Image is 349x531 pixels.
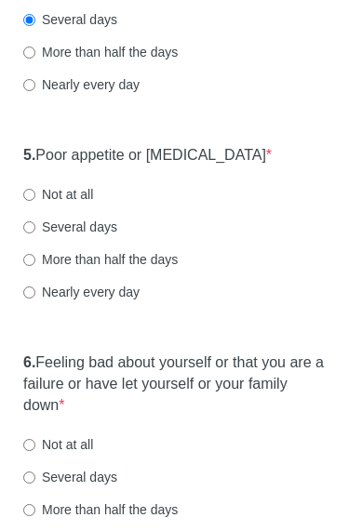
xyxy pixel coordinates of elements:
[23,255,35,267] input: More than half the days
[23,76,140,95] label: Nearly every day
[23,440,35,452] input: Not at all
[23,353,326,418] label: Feeling bad about yourself or that you are a failure or have let yourself or your family down
[23,284,140,302] label: Nearly every day
[23,190,35,202] input: Not at all
[23,47,35,60] input: More than half the days
[23,148,35,164] strong: 5.
[23,80,35,92] input: Nearly every day
[23,44,178,62] label: More than half the days
[23,219,117,237] label: Several days
[23,186,93,205] label: Not at all
[23,436,93,455] label: Not at all
[23,287,35,299] input: Nearly every day
[23,472,35,485] input: Several days
[23,15,35,27] input: Several days
[23,222,35,234] input: Several days
[23,11,117,30] label: Several days
[23,505,35,517] input: More than half the days
[23,501,178,520] label: More than half the days
[23,146,272,167] label: Poor appetite or [MEDICAL_DATA]
[23,251,178,270] label: More than half the days
[23,355,35,371] strong: 6.
[23,469,117,487] label: Several days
